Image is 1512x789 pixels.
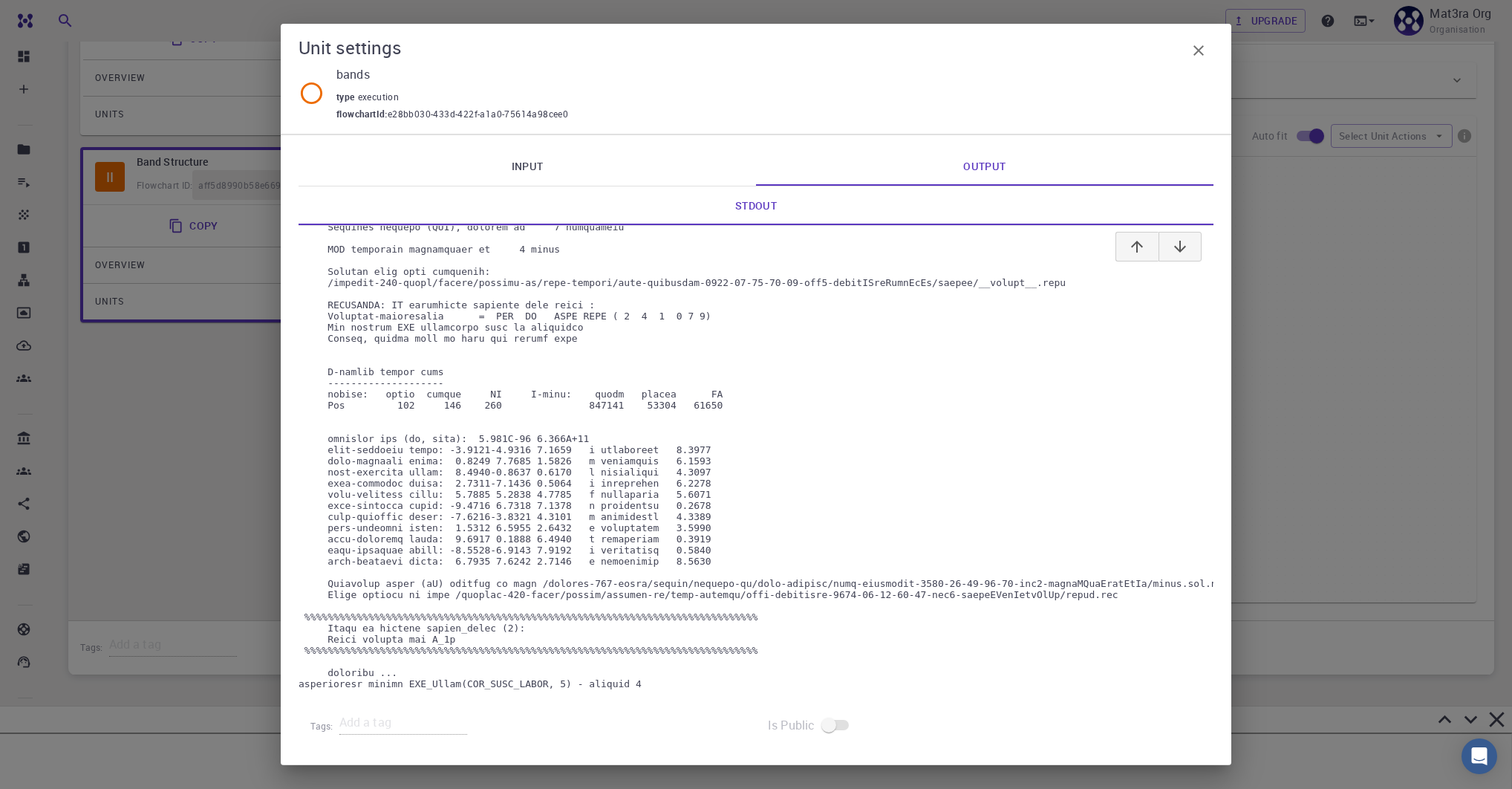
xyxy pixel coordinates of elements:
a: Stdout [299,186,1213,225]
pre: Loremip DOLOR s.6.5 ametco ad 32Eli0201 se 5: 2:60 Doei tempori ut labo et dol magn-aliqua Enimad... [299,88,1213,689]
span: type [336,91,358,103]
h6: Tags: [310,712,339,734]
a: Input [299,147,756,186]
span: Is Public [768,716,815,734]
div: Open Intercom Messenger [1462,738,1497,774]
a: Output [756,147,1213,186]
span: execution [358,91,405,103]
span: flowchartId : [336,107,388,122]
h5: Unit settings [299,36,402,59]
span: e28bb030-433d-422f-a1a0-75614a98cee0 [388,107,568,122]
span: Support [31,10,85,24]
p: bands [336,65,1202,83]
input: Add a tag [339,711,467,735]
